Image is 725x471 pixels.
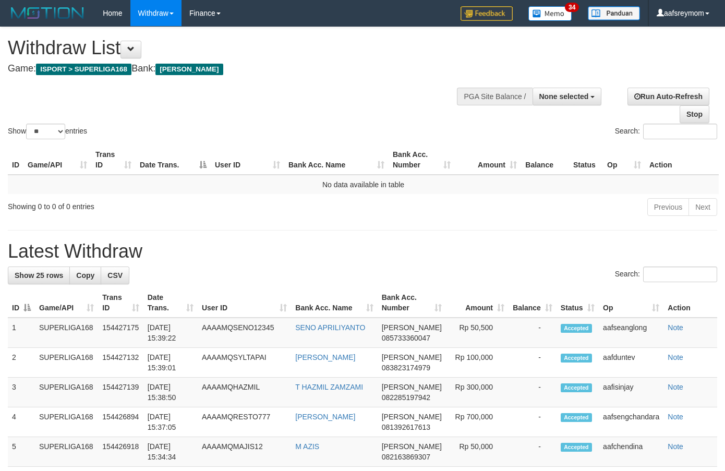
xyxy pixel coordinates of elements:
[457,88,532,105] div: PGA Site Balance /
[561,413,592,422] span: Accepted
[382,323,442,332] span: [PERSON_NAME]
[446,378,509,407] td: Rp 300,000
[8,175,719,194] td: No data available in table
[446,318,509,348] td: Rp 50,500
[8,318,35,348] td: 1
[98,437,143,467] td: 154426918
[291,288,377,318] th: Bank Acc. Name: activate to sort column ascending
[35,348,98,378] td: SUPERLIGA168
[557,288,599,318] th: Status: activate to sort column ascending
[98,348,143,378] td: 154427132
[155,64,223,75] span: [PERSON_NAME]
[599,407,663,437] td: aafsengchandara
[8,145,23,175] th: ID
[8,407,35,437] td: 4
[643,267,717,282] input: Search:
[382,423,430,431] span: Copy 081392617613 to clipboard
[668,383,683,391] a: Note
[136,145,211,175] th: Date Trans.: activate to sort column descending
[36,64,131,75] span: ISPORT > SUPERLIGA168
[688,198,717,216] a: Next
[509,407,557,437] td: -
[668,413,683,421] a: Note
[561,324,592,333] span: Accepted
[461,6,513,21] img: Feedback.jpg
[378,288,446,318] th: Bank Acc. Number: activate to sort column ascending
[98,288,143,318] th: Trans ID: activate to sort column ascending
[8,348,35,378] td: 2
[198,348,291,378] td: AAAAMQSYLTAPAI
[295,323,365,332] a: SENO APRILIYANTO
[198,378,291,407] td: AAAAMQHAZMIL
[382,364,430,372] span: Copy 083823174979 to clipboard
[35,288,98,318] th: Game/API: activate to sort column ascending
[26,124,65,139] select: Showentries
[599,288,663,318] th: Op: activate to sort column ascending
[627,88,709,105] a: Run Auto-Refresh
[382,393,430,402] span: Copy 082285197942 to clipboard
[98,318,143,348] td: 154427175
[143,378,198,407] td: [DATE] 15:38:50
[295,383,363,391] a: T HAZMIL ZAMZAMI
[455,145,521,175] th: Amount: activate to sort column ascending
[569,145,603,175] th: Status
[8,5,87,21] img: MOTION_logo.png
[143,407,198,437] td: [DATE] 15:37:05
[588,6,640,20] img: panduan.png
[599,348,663,378] td: aafduntev
[8,437,35,467] td: 5
[668,442,683,451] a: Note
[389,145,455,175] th: Bank Acc. Number: activate to sort column ascending
[98,407,143,437] td: 154426894
[603,145,645,175] th: Op: activate to sort column ascending
[382,383,442,391] span: [PERSON_NAME]
[143,288,198,318] th: Date Trans.: activate to sort column ascending
[382,334,430,342] span: Copy 085733360047 to clipboard
[35,318,98,348] td: SUPERLIGA168
[528,6,572,21] img: Button%20Memo.svg
[295,353,355,361] a: [PERSON_NAME]
[533,88,602,105] button: None selected
[211,145,284,175] th: User ID: activate to sort column ascending
[599,318,663,348] td: aafseanglong
[295,442,319,451] a: M AZIS
[382,442,442,451] span: [PERSON_NAME]
[599,437,663,467] td: aafchendina
[8,288,35,318] th: ID: activate to sort column descending
[615,267,717,282] label: Search:
[382,353,442,361] span: [PERSON_NAME]
[284,145,389,175] th: Bank Acc. Name: activate to sort column ascending
[8,378,35,407] td: 3
[509,348,557,378] td: -
[521,145,569,175] th: Balance
[561,354,592,363] span: Accepted
[8,241,717,262] h1: Latest Withdraw
[561,443,592,452] span: Accepted
[645,145,719,175] th: Action
[663,288,717,318] th: Action
[143,348,198,378] td: [DATE] 15:39:01
[15,271,63,280] span: Show 25 rows
[8,124,87,139] label: Show entries
[561,383,592,392] span: Accepted
[680,105,709,123] a: Stop
[446,288,509,318] th: Amount: activate to sort column ascending
[69,267,101,284] a: Copy
[647,198,689,216] a: Previous
[565,3,579,12] span: 34
[382,413,442,421] span: [PERSON_NAME]
[23,145,91,175] th: Game/API: activate to sort column ascending
[198,407,291,437] td: AAAAMQRESTO777
[101,267,129,284] a: CSV
[198,437,291,467] td: AAAAMQMAJIS12
[91,145,136,175] th: Trans ID: activate to sort column ascending
[668,353,683,361] a: Note
[8,38,473,58] h1: Withdraw List
[668,323,683,332] a: Note
[382,453,430,461] span: Copy 082163869307 to clipboard
[509,318,557,348] td: -
[509,378,557,407] td: -
[143,318,198,348] td: [DATE] 15:39:22
[8,267,70,284] a: Show 25 rows
[446,437,509,467] td: Rp 50,000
